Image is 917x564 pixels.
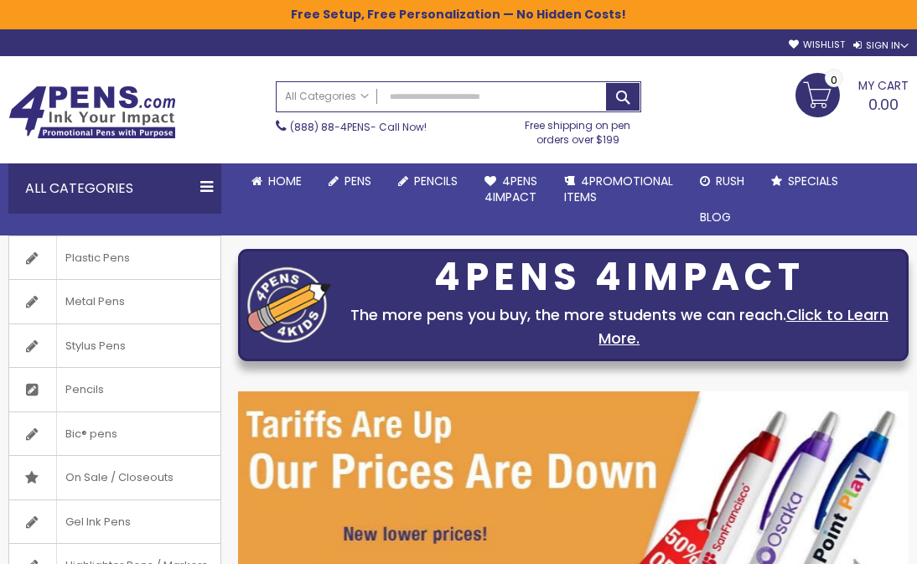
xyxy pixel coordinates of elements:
span: Pens [345,173,371,189]
span: 0.00 [868,94,899,115]
a: On Sale / Closeouts [9,456,220,499]
a: 4PROMOTIONALITEMS [551,163,686,215]
span: All Categories [285,90,369,103]
div: All Categories [8,163,221,214]
a: Specials [758,163,852,199]
a: Pencils [385,163,471,199]
a: (888) 88-4PENS [290,120,370,134]
span: Specials [788,173,838,189]
span: 4PROMOTIONAL ITEMS [564,173,673,205]
span: Bic® pens [56,412,126,456]
span: Metal Pens [56,280,133,323]
a: Home [238,163,315,199]
img: 4Pens Custom Pens and Promotional Products [8,85,176,139]
a: Stylus Pens [9,324,220,368]
span: Stylus Pens [56,324,134,368]
div: The more pens you buy, the more students we can reach. [339,303,900,350]
a: 0.00 0 [795,73,909,115]
span: 0 [831,72,837,88]
span: Home [268,173,302,189]
a: Pens [315,163,385,199]
a: Blog [686,199,744,235]
span: Rush [716,173,744,189]
a: Metal Pens [9,280,220,323]
span: 4Pens 4impact [484,173,537,205]
a: Click to Learn More. [598,304,889,349]
span: Pencils [56,368,112,411]
a: Rush [686,163,758,199]
div: Sign In [853,39,909,52]
a: Gel Ink Pens [9,500,220,544]
span: Pencils [414,173,458,189]
span: - Call Now! [290,120,427,134]
a: Bic® pens [9,412,220,456]
a: Pencils [9,368,220,411]
div: Free shipping on pen orders over $199 [515,112,641,146]
span: Gel Ink Pens [56,500,139,544]
a: Plastic Pens [9,236,220,280]
a: Wishlist [789,39,845,51]
a: 4Pens4impact [471,163,551,215]
span: Plastic Pens [56,236,138,280]
a: All Categories [277,82,377,110]
img: four_pen_logo.png [247,266,331,343]
span: Blog [700,209,731,225]
div: 4PENS 4IMPACT [339,260,900,295]
span: On Sale / Closeouts [56,456,182,499]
